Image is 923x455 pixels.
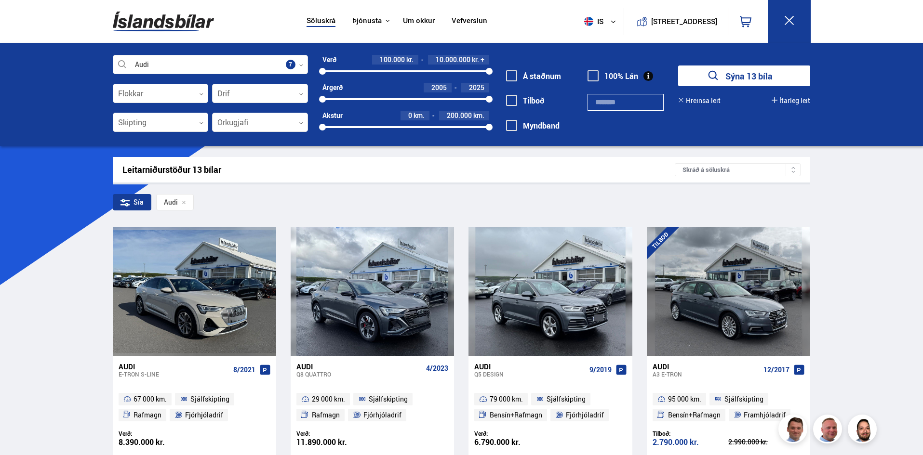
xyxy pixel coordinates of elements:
[780,416,809,445] img: FbJEzSuNWCJXmdc-.webp
[380,55,405,64] span: 100.000
[668,393,701,405] span: 95 000 km.
[815,416,843,445] img: siFngHWaQ9KaOqBr.png
[363,409,401,421] span: Fjórhjóladrif
[322,112,343,119] div: Akstur
[119,438,195,446] div: 8.390.000 kr.
[653,438,729,446] div: 2.790.000 kr.
[414,112,425,119] span: km.
[352,16,382,26] button: Þjónusta
[490,409,542,421] span: Bensín+Rafmagn
[426,364,448,372] span: 4/2023
[113,6,214,37] img: G0Ugv5HjCgRt.svg
[849,416,878,445] img: nhp88E3Fdnt1Opn2.png
[119,371,229,377] div: e-tron S-LINE
[655,17,714,26] button: [STREET_ADDRESS]
[629,8,722,35] a: [STREET_ADDRESS]
[668,409,721,421] span: Bensín+Rafmagn
[452,16,487,26] a: Vefverslun
[447,111,472,120] span: 200.000
[678,65,810,86] button: Sýna 13 bíla
[675,163,801,176] div: Skráð á söluskrá
[312,409,340,421] span: Rafmagn
[122,165,675,175] div: Leitarniðurstöður 13 bílar
[296,362,422,371] div: Audi
[653,371,760,377] div: A3 E-TRON
[119,430,195,437] div: Verð:
[473,112,484,119] span: km.
[322,56,336,64] div: Verð
[490,393,523,405] span: 79 000 km.
[113,194,151,210] div: Sía
[584,17,593,26] img: svg+xml;base64,PHN2ZyB4bWxucz0iaHR0cDovL3d3dy53My5vcmcvMjAwMC9zdmciIHdpZHRoPSI1MTIiIGhlaWdodD0iNT...
[233,366,255,374] span: 8/2021
[653,362,760,371] div: Audi
[408,111,412,120] span: 0
[119,362,229,371] div: Audi
[164,198,178,206] span: Audi
[772,97,810,104] button: Ítarleg leit
[403,16,435,26] a: Um okkur
[436,55,470,64] span: 10.000.000
[369,393,408,405] span: Sjálfskipting
[580,7,624,36] button: is
[134,409,161,421] span: Rafmagn
[312,393,345,405] span: 29 000 km.
[296,430,373,437] div: Verð:
[481,56,484,64] span: +
[506,72,561,80] label: Á staðnum
[474,362,585,371] div: Audi
[472,56,479,64] span: kr.
[566,409,604,421] span: Fjórhjóladrif
[307,16,335,26] a: Söluskrá
[190,393,229,405] span: Sjálfskipting
[406,56,414,64] span: kr.
[431,83,447,92] span: 2005
[588,72,638,80] label: 100% Lán
[296,371,422,377] div: Q8 QUATTRO
[763,366,789,374] span: 12/2017
[474,430,550,437] div: Verð:
[322,84,343,91] div: Árgerð
[547,393,586,405] span: Sjálfskipting
[506,121,560,130] label: Myndband
[724,393,763,405] span: Sjálfskipting
[474,438,550,446] div: 6.790.000 kr.
[185,409,223,421] span: Fjórhjóladrif
[678,97,721,104] button: Hreinsa leit
[744,409,786,421] span: Framhjóladrif
[474,371,585,377] div: Q5 DESIGN
[728,439,804,445] div: 2.990.000 kr.
[296,438,373,446] div: 11.890.000 kr.
[653,430,729,437] div: Tilboð:
[469,83,484,92] span: 2025
[589,366,612,374] span: 9/2019
[134,393,167,405] span: 67 000 km.
[506,96,545,105] label: Tilboð
[580,17,604,26] span: is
